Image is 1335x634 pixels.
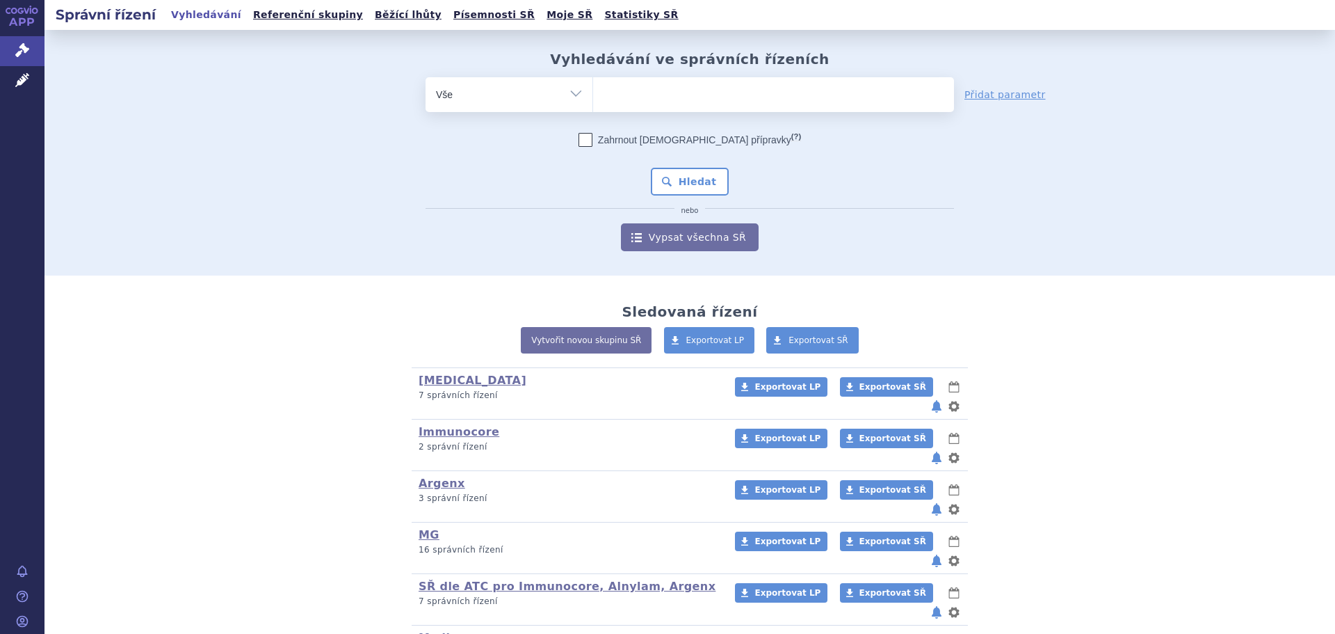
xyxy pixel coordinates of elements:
a: Referenční skupiny [249,6,367,24]
a: Exportovat SŘ [840,377,933,397]
p: 7 správních řízení [419,390,717,402]
button: notifikace [930,501,944,518]
span: Exportovat SŘ [859,434,926,443]
a: Exportovat LP [664,327,755,354]
a: Exportovat SŘ [840,532,933,551]
button: nastavení [947,450,961,466]
a: Exportovat SŘ [840,429,933,448]
a: Běžící lhůty [371,6,446,24]
span: Exportovat SŘ [859,485,926,495]
label: Zahrnout [DEMOGRAPHIC_DATA] přípravky [578,133,801,147]
button: notifikace [930,553,944,569]
span: Exportovat LP [754,588,820,598]
span: Exportovat SŘ [859,588,926,598]
span: Exportovat SŘ [788,335,848,345]
a: SŘ dle ATC pro Immunocore, Alnylam, Argenx [419,580,715,593]
a: Exportovat LP [735,480,827,500]
a: Vytvořit novou skupinu SŘ [521,327,652,354]
button: lhůty [947,585,961,601]
a: Exportovat SŘ [840,583,933,603]
a: Exportovat SŘ [840,480,933,500]
button: lhůty [947,379,961,395]
button: nastavení [947,604,961,621]
a: Vyhledávání [167,6,245,24]
p: 16 správních řízení [419,544,717,556]
span: Exportovat SŘ [859,382,926,392]
button: lhůty [947,430,961,447]
span: Exportovat SŘ [859,537,926,546]
p: 7 správních řízení [419,596,717,608]
a: Argenx [419,477,465,490]
button: notifikace [930,450,944,466]
button: nastavení [947,398,961,415]
span: Exportovat LP [686,335,745,345]
span: Exportovat LP [754,485,820,495]
a: Exportovat LP [735,583,827,603]
button: Hledat [651,168,729,196]
p: 3 správní řízení [419,493,717,505]
button: lhůty [947,533,961,550]
h2: Sledovaná řízení [622,303,757,320]
a: Exportovat SŘ [766,327,859,354]
abbr: (?) [791,132,801,141]
button: notifikace [930,604,944,621]
a: Exportovat LP [735,532,827,551]
a: Statistiky SŘ [600,6,682,24]
button: nastavení [947,553,961,569]
span: Exportovat LP [754,537,820,546]
i: nebo [674,207,706,215]
h2: Vyhledávání ve správních řízeních [550,51,830,68]
a: Vypsat všechna SŘ [621,223,759,251]
a: MG [419,528,439,541]
button: nastavení [947,501,961,518]
button: lhůty [947,482,961,498]
a: [MEDICAL_DATA] [419,374,526,387]
a: Písemnosti SŘ [449,6,539,24]
span: Exportovat LP [754,434,820,443]
span: Exportovat LP [754,382,820,392]
h2: Správní řízení [44,5,167,24]
a: Exportovat LP [735,377,827,397]
p: 2 správní řízení [419,441,717,453]
button: notifikace [930,398,944,415]
a: Exportovat LP [735,429,827,448]
a: Moje SŘ [542,6,597,24]
a: Přidat parametr [964,88,1046,102]
a: Immunocore [419,425,499,438]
